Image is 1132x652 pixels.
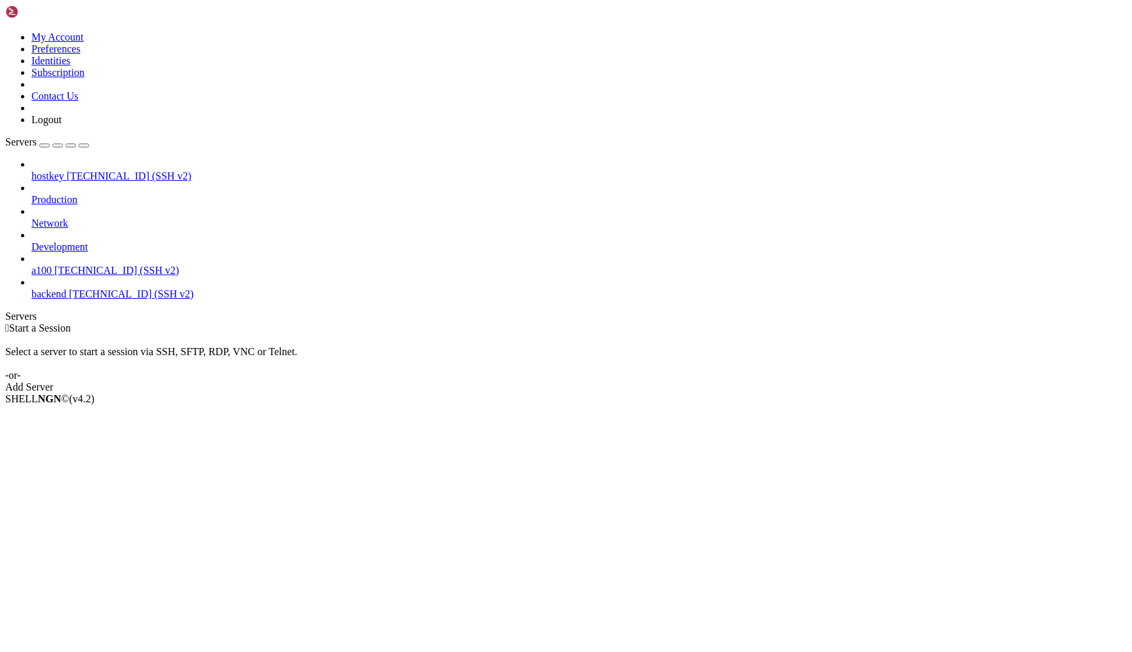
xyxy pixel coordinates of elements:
[31,43,81,54] a: Preferences
[31,265,52,276] span: a100
[31,90,79,102] a: Contact Us
[5,136,89,147] a: Servers
[38,393,62,404] b: NGN
[31,241,88,252] span: Development
[31,218,68,229] span: Network
[31,194,1127,206] a: Production
[31,265,1127,277] a: a100 [TECHNICAL_ID] (SSH v2)
[5,136,37,147] span: Servers
[31,206,1127,229] li: Network
[31,229,1127,253] li: Development
[5,334,1127,381] div: Select a server to start a session via SSH, SFTP, RDP, VNC or Telnet. -or-
[31,194,77,205] span: Production
[31,114,62,125] a: Logout
[31,288,66,299] span: backend
[31,67,85,78] a: Subscription
[31,170,64,182] span: hostkey
[31,159,1127,182] li: hostkey [TECHNICAL_ID] (SSH v2)
[31,253,1127,277] li: a100 [TECHNICAL_ID] (SSH v2)
[5,311,1127,322] div: Servers
[54,265,179,276] span: [TECHNICAL_ID] (SSH v2)
[5,322,9,334] span: 
[69,288,193,299] span: [TECHNICAL_ID] (SSH v2)
[31,55,71,66] a: Identities
[31,288,1127,300] a: backend [TECHNICAL_ID] (SSH v2)
[67,170,191,182] span: [TECHNICAL_ID] (SSH v2)
[9,322,71,334] span: Start a Session
[69,393,95,404] span: 4.2.0
[31,218,1127,229] a: Network
[31,277,1127,300] li: backend [TECHNICAL_ID] (SSH v2)
[5,381,1127,393] div: Add Server
[31,182,1127,206] li: Production
[31,241,1127,253] a: Development
[31,170,1127,182] a: hostkey [TECHNICAL_ID] (SSH v2)
[31,31,84,43] a: My Account
[5,393,94,404] span: SHELL ©
[5,5,81,18] img: Shellngn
